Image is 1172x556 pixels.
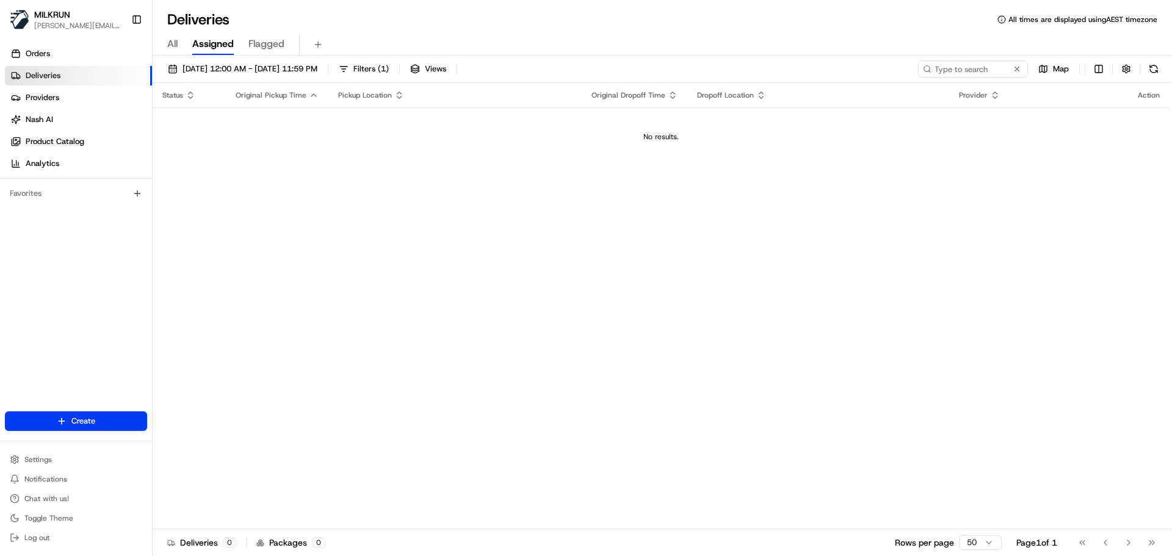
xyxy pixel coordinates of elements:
[71,416,95,427] span: Create
[353,63,389,74] span: Filters
[192,37,234,51] span: Assigned
[918,60,1028,78] input: Type to search
[425,63,446,74] span: Views
[26,158,59,169] span: Analytics
[338,90,392,100] span: Pickup Location
[157,132,1165,142] div: No results.
[697,90,754,100] span: Dropoff Location
[34,9,70,21] button: MILKRUN
[26,114,53,125] span: Nash AI
[26,136,84,147] span: Product Catalog
[5,88,152,107] a: Providers
[895,536,954,549] p: Rows per page
[1145,60,1162,78] button: Refresh
[1033,60,1074,78] button: Map
[24,494,69,504] span: Chat with us!
[1138,90,1160,100] div: Action
[5,110,152,129] a: Nash AI
[34,21,121,31] button: [PERSON_NAME][EMAIL_ADDRESS][DOMAIN_NAME]
[167,536,236,549] div: Deliveries
[24,513,73,523] span: Toggle Theme
[1016,536,1057,549] div: Page 1 of 1
[591,90,665,100] span: Original Dropoff Time
[24,455,52,464] span: Settings
[378,63,389,74] span: ( 1 )
[248,37,284,51] span: Flagged
[5,66,152,85] a: Deliveries
[5,451,147,468] button: Settings
[26,92,59,103] span: Providers
[26,70,60,81] span: Deliveries
[5,184,147,203] div: Favorites
[26,48,50,59] span: Orders
[236,90,306,100] span: Original Pickup Time
[24,474,67,484] span: Notifications
[5,510,147,527] button: Toggle Theme
[5,490,147,507] button: Chat with us!
[1053,63,1069,74] span: Map
[162,60,323,78] button: [DATE] 12:00 AM - [DATE] 11:59 PM
[5,411,147,431] button: Create
[5,529,147,546] button: Log out
[167,10,230,29] h1: Deliveries
[167,37,178,51] span: All
[5,154,152,173] a: Analytics
[162,90,183,100] span: Status
[183,63,317,74] span: [DATE] 12:00 AM - [DATE] 11:59 PM
[5,132,152,151] a: Product Catalog
[5,44,152,63] a: Orders
[5,471,147,488] button: Notifications
[223,537,236,548] div: 0
[405,60,452,78] button: Views
[1008,15,1157,24] span: All times are displayed using AEST timezone
[5,5,126,34] button: MILKRUNMILKRUN[PERSON_NAME][EMAIL_ADDRESS][DOMAIN_NAME]
[256,536,325,549] div: Packages
[24,533,49,543] span: Log out
[959,90,988,100] span: Provider
[312,537,325,548] div: 0
[10,10,29,29] img: MILKRUN
[333,60,394,78] button: Filters(1)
